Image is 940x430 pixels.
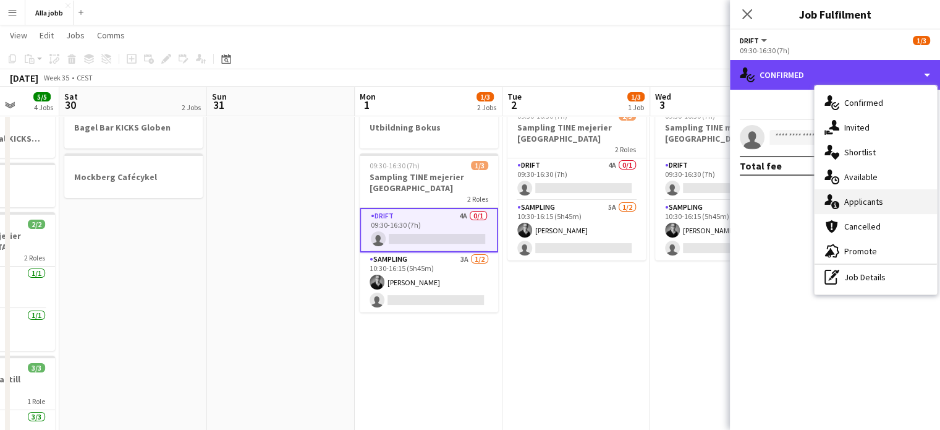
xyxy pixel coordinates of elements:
[655,91,671,102] span: Wed
[507,122,646,144] h3: Sampling TINE mejerier [GEOGRAPHIC_DATA]
[27,397,45,406] span: 1 Role
[358,98,376,112] span: 1
[25,1,74,25] button: Alla jobb
[92,27,130,43] a: Comms
[507,158,646,200] app-card-role: Drift4A0/109:30-16:30 (7h)
[506,98,522,112] span: 2
[740,160,782,172] div: Total fee
[28,363,45,372] span: 3/3
[913,36,930,45] span: 1/3
[655,158,794,200] app-card-role: Drift4A0/109:30-16:30 (7h)
[64,171,203,183] h3: Mockberg Cafécykel
[77,73,93,82] div: CEST
[615,145,636,154] span: 2 Roles
[360,208,498,252] app-card-role: Drift4A0/109:30-16:30 (7h)
[471,161,488,170] span: 1/3
[360,91,376,102] span: Mon
[360,171,498,194] h3: Sampling TINE mejerier [GEOGRAPHIC_DATA]
[815,140,937,165] div: Shortlist
[740,36,759,45] span: Drift
[655,200,794,260] app-card-role: Sampling3A1/210:30-16:15 (5h45m)[PERSON_NAME]
[5,27,32,43] a: View
[33,92,51,101] span: 5/5
[64,153,203,198] app-job-card: Mockberg Cafécykel
[740,46,930,55] div: 09:30-16:30 (7h)
[815,239,937,264] div: Promote
[628,103,644,112] div: 1 Job
[815,90,937,115] div: Confirmed
[360,252,498,312] app-card-role: Sampling3A1/210:30-16:15 (5h45m)[PERSON_NAME]
[360,104,498,148] app-job-card: Utbildning Bokus
[370,161,420,170] span: 09:30-16:30 (7h)
[24,253,45,262] span: 2 Roles
[62,98,78,112] span: 30
[35,27,59,43] a: Edit
[815,115,937,140] div: Invited
[182,103,201,112] div: 2 Jobs
[655,122,794,144] h3: Sampling TINE mejerier [GEOGRAPHIC_DATA]
[10,72,38,84] div: [DATE]
[477,103,496,112] div: 2 Jobs
[97,30,125,41] span: Comms
[212,91,227,102] span: Sun
[476,92,494,101] span: 1/3
[730,6,940,22] h3: Job Fulfilment
[210,98,227,112] span: 31
[740,36,769,45] button: Drift
[34,103,53,112] div: 4 Jobs
[64,104,203,148] app-job-card: Bagel Bar KICKS Globen
[360,122,498,133] h3: Utbildning Bokus
[66,30,85,41] span: Jobs
[467,194,488,204] span: 2 Roles
[64,91,78,102] span: Sat
[507,91,522,102] span: Tue
[653,98,671,112] span: 3
[28,220,45,229] span: 2/2
[507,104,646,260] app-job-card: 09:30-16:30 (7h)1/3Sampling TINE mejerier [GEOGRAPHIC_DATA]2 RolesDrift4A0/109:30-16:30 (7h) Samp...
[815,214,937,239] div: Cancelled
[507,200,646,260] app-card-role: Sampling5A1/210:30-16:15 (5h45m)[PERSON_NAME]
[815,265,937,290] div: Job Details
[815,165,937,189] div: Available
[61,27,90,43] a: Jobs
[360,153,498,312] app-job-card: 09:30-16:30 (7h)1/3Sampling TINE mejerier [GEOGRAPHIC_DATA]2 RolesDrift4A0/109:30-16:30 (7h) Samp...
[815,189,937,214] div: Applicants
[41,73,72,82] span: Week 35
[655,104,794,260] app-job-card: 09:30-16:30 (7h)1/3Sampling TINE mejerier [GEOGRAPHIC_DATA]2 RolesDrift4A0/109:30-16:30 (7h) Samp...
[64,122,203,133] h3: Bagel Bar KICKS Globen
[40,30,54,41] span: Edit
[10,30,27,41] span: View
[627,92,645,101] span: 1/3
[730,60,940,90] div: Confirmed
